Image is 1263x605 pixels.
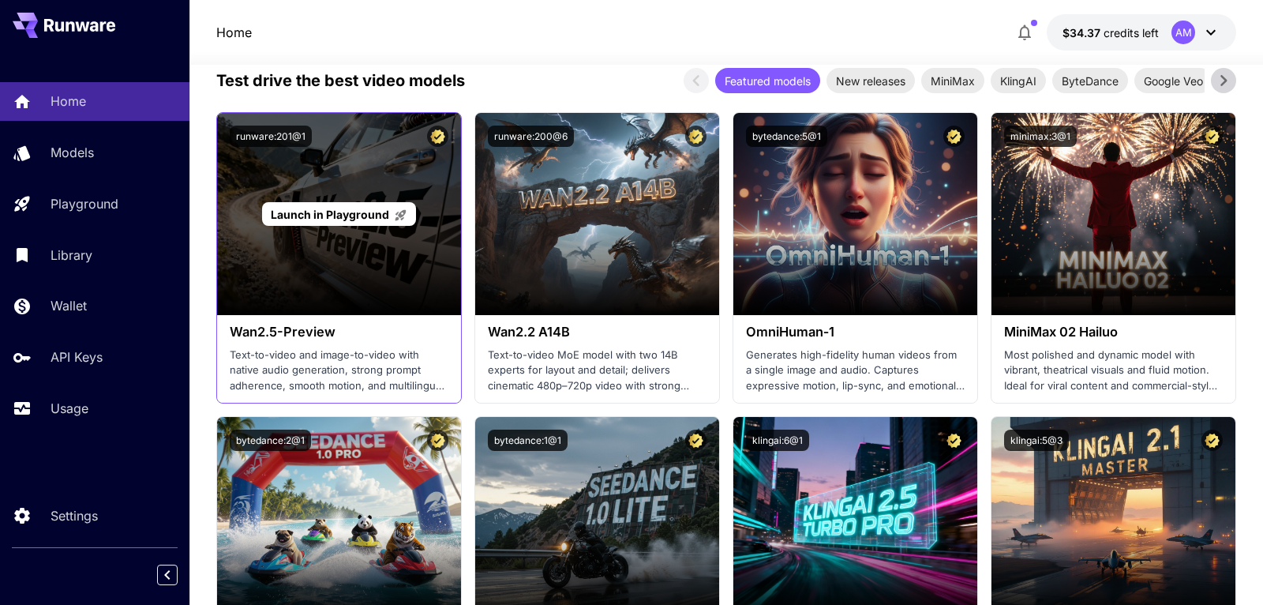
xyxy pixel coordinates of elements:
[1047,14,1236,51] button: $34.37343AM
[991,113,1235,315] img: alt
[51,348,103,366] p: API Keys
[1004,348,1223,394] p: Most polished and dynamic model with vibrant, theatrical visuals and fluid motion. Ideal for vira...
[943,126,965,147] button: Certified Model – Vetted for best performance and includes a commercial license.
[488,325,706,340] h3: Wan2.2 A14B
[921,73,984,89] span: MiniMax
[216,23,252,42] a: Home
[746,126,827,147] button: bytedance:5@1
[715,68,820,93] div: Featured models
[51,399,88,418] p: Usage
[488,430,568,451] button: bytedance:1@1
[991,68,1046,93] div: KlingAI
[169,561,189,589] div: Collapse sidebar
[733,113,977,315] img: alt
[157,565,178,585] button: Collapse sidebar
[685,430,706,451] button: Certified Model – Vetted for best performance and includes a commercial license.
[51,246,92,265] p: Library
[51,296,87,315] p: Wallet
[1062,26,1104,39] span: $34.37
[1134,68,1212,93] div: Google Veo
[230,126,312,147] button: runware:201@1
[51,92,86,111] p: Home
[943,430,965,451] button: Certified Model – Vetted for best performance and includes a commercial license.
[262,202,416,227] a: Launch in Playground
[746,430,809,451] button: klingai:6@1
[1104,26,1159,39] span: credits left
[826,73,915,89] span: New releases
[1004,126,1077,147] button: minimax:3@1
[746,348,965,394] p: Generates high-fidelity human videos from a single image and audio. Captures expressive motion, l...
[715,73,820,89] span: Featured models
[427,430,448,451] button: Certified Model – Vetted for best performance and includes a commercial license.
[488,126,574,147] button: runware:200@6
[216,23,252,42] nav: breadcrumb
[51,506,98,525] p: Settings
[488,348,706,394] p: Text-to-video MoE model with two 14B experts for layout and detail; delivers cinematic 480p–720p ...
[230,348,448,394] p: Text-to-video and image-to-video with native audio generation, strong prompt adherence, smooth mo...
[216,69,465,92] p: Test drive the best video models
[1062,24,1159,41] div: $34.37343
[746,325,965,340] h3: OmniHuman‑1
[1171,21,1195,44] div: AM
[685,126,706,147] button: Certified Model – Vetted for best performance and includes a commercial license.
[427,126,448,147] button: Certified Model – Vetted for best performance and includes a commercial license.
[51,194,118,213] p: Playground
[1052,68,1128,93] div: ByteDance
[230,325,448,340] h3: Wan2.5-Preview
[1052,73,1128,89] span: ByteDance
[271,208,389,221] span: Launch in Playground
[51,143,94,162] p: Models
[1004,430,1069,451] button: klingai:5@3
[1201,430,1223,451] button: Certified Model – Vetted for best performance and includes a commercial license.
[230,430,311,451] button: bytedance:2@1
[1004,325,1223,340] h3: MiniMax 02 Hailuo
[826,68,915,93] div: New releases
[991,73,1046,89] span: KlingAI
[921,68,984,93] div: MiniMax
[475,113,719,315] img: alt
[1134,73,1212,89] span: Google Veo
[1201,126,1223,147] button: Certified Model – Vetted for best performance and includes a commercial license.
